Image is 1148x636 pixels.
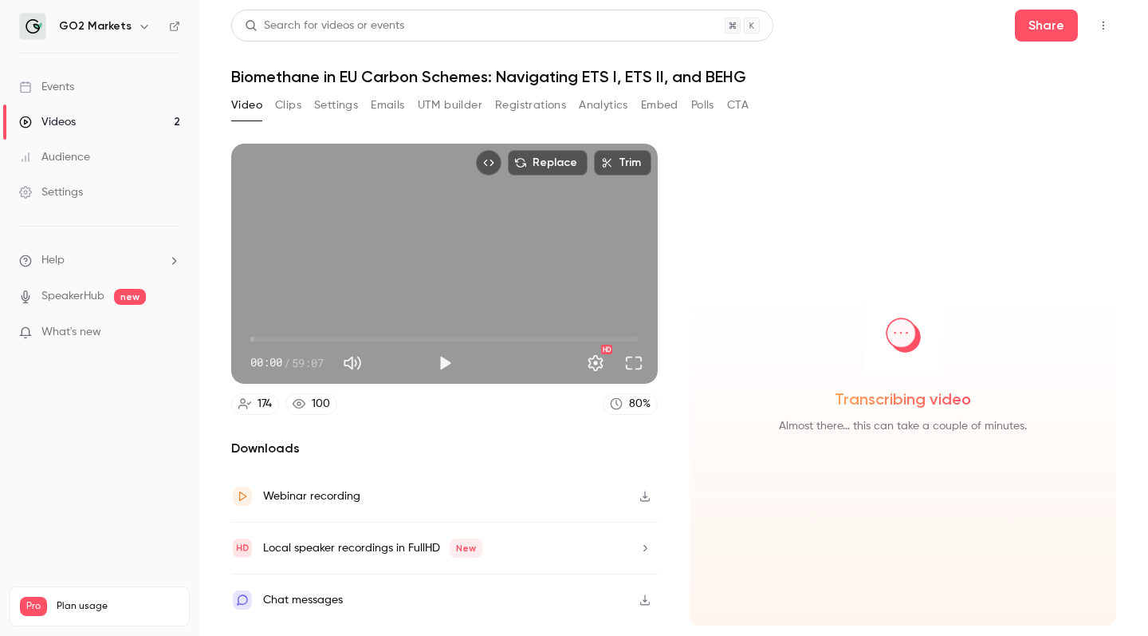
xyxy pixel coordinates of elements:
[231,393,279,415] a: 174
[1091,13,1116,38] button: Top Bar Actions
[231,67,1116,86] h1: Biomethane in EU Carbon Schemes: Navigating ETS I, ETS II, and BEHG
[603,393,658,415] a: 80%
[284,354,290,371] span: /
[275,93,301,118] button: Clips
[263,591,343,610] div: Chat messages
[19,114,76,130] div: Videos
[161,326,180,340] iframe: Noticeable Trigger
[418,93,482,118] button: UTM builder
[19,252,180,269] li: help-dropdown-opener
[263,539,482,558] div: Local speaker recordings in FullHD
[691,93,714,118] button: Polls
[59,18,132,34] h6: GO2 Markets
[450,539,482,558] span: New
[245,18,404,34] div: Search for videos or events
[41,288,104,305] a: SpeakerHub
[579,93,628,118] button: Analytics
[19,79,74,95] div: Events
[231,93,262,118] button: Video
[629,396,651,413] div: 80 %
[114,289,146,305] span: new
[580,347,611,379] button: Settings
[57,600,179,613] span: Plan usage
[508,150,588,176] button: Replace
[41,252,65,269] span: Help
[727,93,749,118] button: CTA
[20,14,45,39] img: GO2 Markets
[20,597,47,616] span: Pro
[371,93,404,118] button: Emails
[779,417,1027,436] span: Almost there… this can take a couple of minutes.
[258,396,272,413] div: 174
[41,324,101,341] span: What's new
[263,487,360,506] div: Webinar recording
[429,347,461,379] button: Play
[250,354,324,371] div: 00:00
[495,93,566,118] button: Registrations
[314,93,358,118] button: Settings
[250,354,282,371] span: 00:00
[835,388,971,410] span: Transcribing video
[19,184,83,200] div: Settings
[641,93,678,118] button: Embed
[601,345,612,354] div: HD
[292,354,324,371] span: 59:07
[618,347,650,379] button: Full screen
[285,393,337,415] a: 100
[312,396,330,413] div: 100
[594,150,651,176] button: Trim
[336,347,368,379] button: Mute
[1015,10,1078,41] button: Share
[476,150,501,176] button: Embed video
[231,439,658,458] h2: Downloads
[19,149,90,165] div: Audience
